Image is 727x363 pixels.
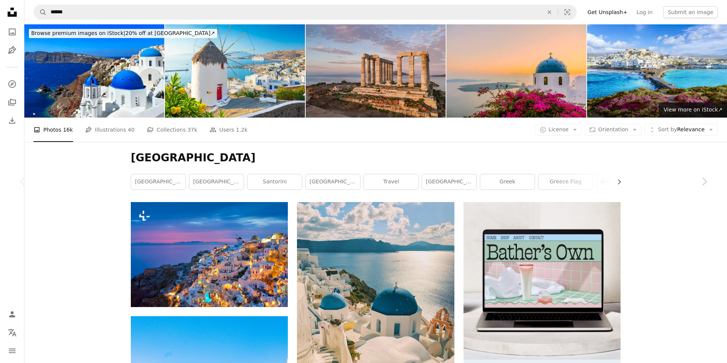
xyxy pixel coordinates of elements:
[5,307,20,322] a: Log in / Sign up
[583,6,632,18] a: Get Unsplash+
[297,303,454,310] a: white and blue concrete building near body of water during daytime
[597,174,651,189] a: ancient [GEOGRAPHIC_DATA]
[187,126,197,134] span: 37k
[549,126,569,132] span: License
[128,126,135,134] span: 40
[5,95,20,110] a: Collections
[364,174,418,189] a: travel
[5,113,20,128] a: Download History
[33,5,577,20] form: Find visuals sitewide
[644,124,718,136] button: Sort byRelevance
[306,174,360,189] a: [GEOGRAPHIC_DATA]
[663,6,718,18] button: Submit an image
[131,174,186,189] a: [GEOGRAPHIC_DATA]
[658,126,705,134] span: Relevance
[464,202,621,359] img: file-1707883121023-8e3502977149image
[538,174,593,189] a: greece flag
[306,24,446,118] img: Aerial view of the Temple of Poseidon at Cape Sounion during sunset, Showcasing the iconic ancien...
[5,43,20,58] a: Illustrations
[210,118,248,142] a: Users 1.2k
[31,30,125,36] span: Browse premium images on iStock |
[31,30,215,36] span: 20% off at [GEOGRAPHIC_DATA] ↗
[585,124,641,136] button: Orientation
[5,24,20,40] a: Photos
[5,325,20,340] button: Language
[248,174,302,189] a: santorini
[535,124,582,136] button: License
[85,118,135,142] a: Illustrations 40
[5,343,20,358] button: Menu
[632,6,657,18] a: Log in
[422,174,476,189] a: [GEOGRAPHIC_DATA]
[147,118,197,142] a: Collections 37k
[131,251,288,258] a: Famous greek iconic selfie spot tourist destination Oia village with traditional white houses and...
[5,76,20,92] a: Explore
[34,5,47,19] button: Search Unsplash
[541,5,558,19] button: Clear
[598,126,628,132] span: Orientation
[658,126,677,132] span: Sort by
[480,174,535,189] a: greek
[446,24,586,118] img: Famous traditional blue dome church and red flowers in Santorini Island, Greece Thire village at ...
[612,174,621,189] button: scroll list to the right
[587,24,727,118] img: Panorama of Naxos Chora town, Naxos island, Greece
[24,24,164,118] img: Old white church
[165,24,305,118] img: Beautiful view of Mykonos town, Cyclades islands, Greece
[189,174,244,189] a: [GEOGRAPHIC_DATA]
[236,126,248,134] span: 1.2k
[131,202,288,307] img: Famous greek iconic selfie spot tourist destination Oia village with traditional white houses and...
[24,24,222,43] a: Browse premium images on iStock|20% off at [GEOGRAPHIC_DATA]↗
[558,5,576,19] button: Visual search
[131,151,621,165] h1: [GEOGRAPHIC_DATA]
[664,107,722,113] span: View more on iStock ↗
[681,145,727,218] a: Next
[659,102,727,118] a: View more on iStock↗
